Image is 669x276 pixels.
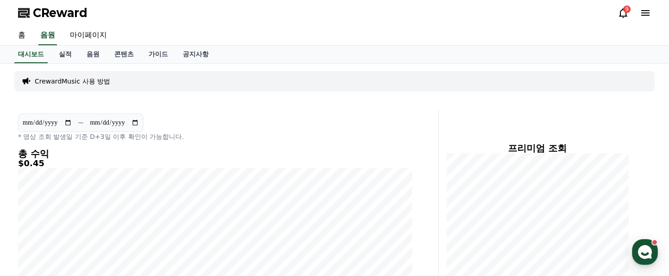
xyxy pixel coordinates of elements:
[18,159,412,168] h5: $0.45
[18,132,412,141] p: * 영상 조회 발생일 기준 D+3일 이후 확인이 가능합니다.
[446,143,629,153] h4: 프리미엄 조회
[11,26,33,45] a: 홈
[38,26,57,45] a: 음원
[51,46,79,63] a: 실적
[62,26,114,45] a: 마이페이지
[14,46,48,63] a: 대시보드
[618,7,629,18] a: 9
[78,117,84,128] p: ~
[107,46,141,63] a: 콘텐츠
[623,6,631,13] div: 9
[175,46,216,63] a: 공지사항
[79,46,107,63] a: 음원
[18,149,412,159] h4: 총 수익
[18,6,87,20] a: CReward
[141,46,175,63] a: 가이드
[35,77,110,86] a: CrewardMusic 사용 방법
[33,6,87,20] span: CReward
